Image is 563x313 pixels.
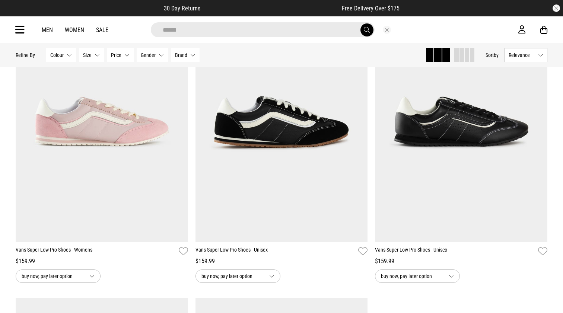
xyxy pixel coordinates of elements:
button: Sortby [486,51,499,60]
img: Vans Super Low Pro Shoes - Unisex in Black [375,1,547,242]
span: Price [111,52,121,58]
button: Price [107,48,134,62]
span: buy now, pay later option [22,272,83,281]
span: by [494,52,499,58]
button: Open LiveChat chat widget [6,3,28,25]
span: 30 Day Returns [164,5,200,12]
button: buy now, pay later option [16,269,101,283]
a: Men [42,26,53,33]
span: buy now, pay later option [381,272,443,281]
iframe: Customer reviews powered by Trustpilot [215,4,327,12]
a: Vans Super Low Pro Shoes - Womens [16,246,176,257]
a: Vans Super Low Pro Shoes - Unisex [375,246,535,257]
button: buy now, pay later option [375,269,460,283]
p: Refine By [16,52,35,58]
span: Relevance [509,52,535,58]
a: Vans Super Low Pro Shoes - Unisex [195,246,356,257]
img: Vans Super Low Pro Shoes - Unisex in Black [195,1,368,242]
span: Gender [141,52,156,58]
div: $159.99 [195,257,368,266]
span: Brand [175,52,187,58]
span: Free Delivery Over $175 [342,5,400,12]
a: Sale [96,26,108,33]
img: Vans Super Low Pro Shoes - Womens in Pink [16,1,188,242]
button: Close search [383,26,391,34]
a: Women [65,26,84,33]
div: $159.99 [375,257,547,266]
button: buy now, pay later option [195,269,280,283]
button: Brand [171,48,200,62]
button: Colour [46,48,76,62]
button: Relevance [505,48,547,62]
button: Size [79,48,104,62]
span: buy now, pay later option [201,272,263,281]
span: Colour [50,52,64,58]
div: $159.99 [16,257,188,266]
span: Size [83,52,92,58]
button: Gender [137,48,168,62]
